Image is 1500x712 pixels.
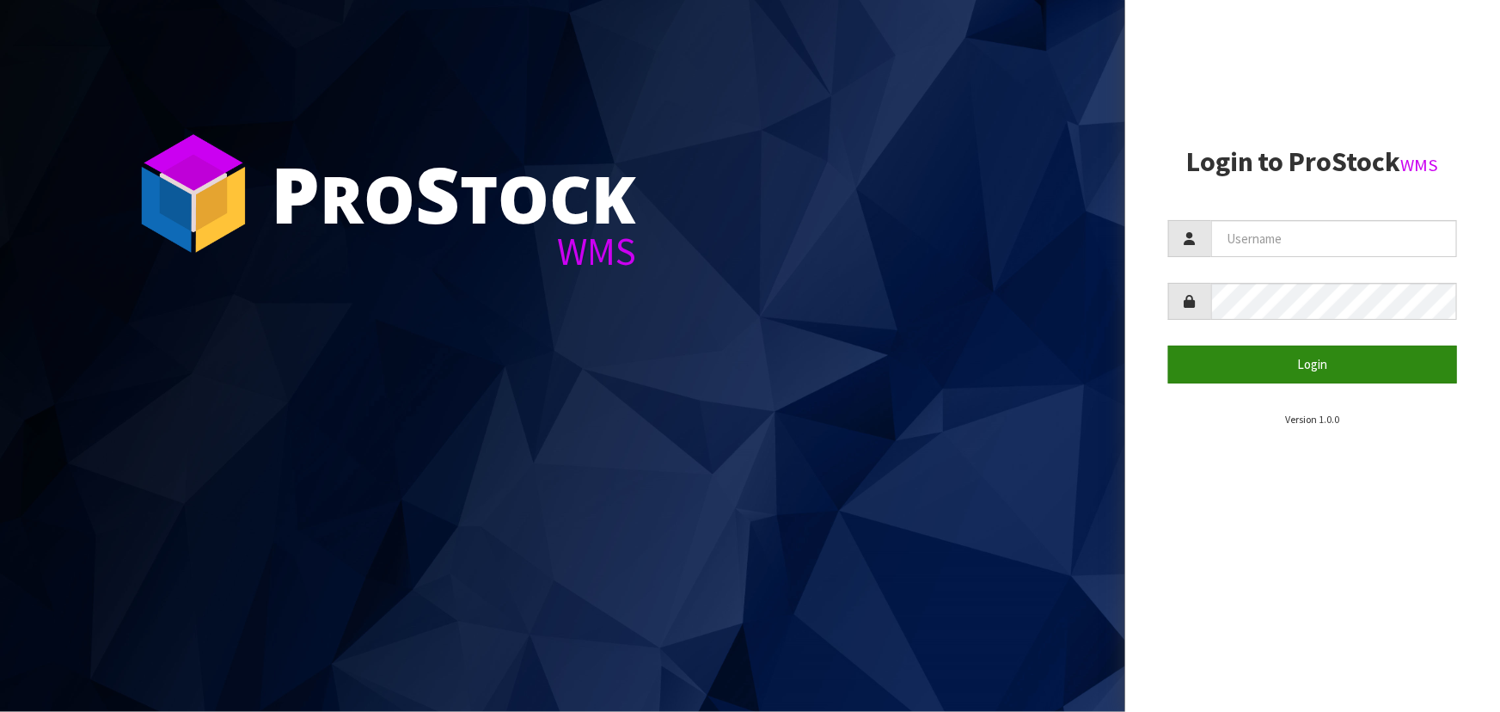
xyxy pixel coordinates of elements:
small: WMS [1401,154,1439,176]
button: Login [1168,346,1457,383]
span: S [415,141,460,246]
h2: Login to ProStock [1168,147,1457,177]
img: ProStock Cube [129,129,258,258]
input: Username [1211,220,1457,257]
small: Version 1.0.0 [1285,413,1339,426]
div: ro tock [271,155,636,232]
div: WMS [271,232,636,271]
span: P [271,141,320,246]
